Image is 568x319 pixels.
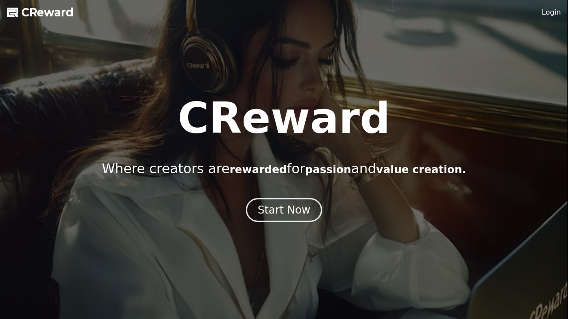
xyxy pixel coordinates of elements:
a: CReward [7,5,74,19]
h1: CReward [177,97,390,140]
span: CReward [21,5,74,19]
a: Start Now [246,207,323,215]
span: rewarded [229,163,287,176]
span: value creation. [376,163,466,176]
span: passion [305,163,351,176]
div: Start Now [258,203,311,217]
p: Where creators are for and [102,161,466,177]
a: Login [542,7,561,18]
button: Start Now [246,198,323,222]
